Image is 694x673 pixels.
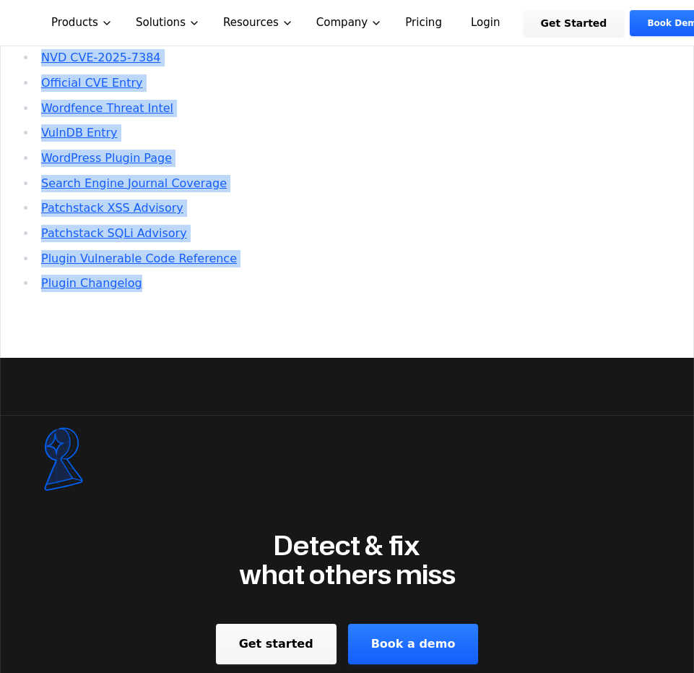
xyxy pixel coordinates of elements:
[41,101,173,115] a: Wordfence Threat Intel
[41,151,172,165] a: WordPress Plugin Page
[216,624,337,664] a: Get started
[41,76,143,90] a: Official CVE Entry
[348,624,479,664] a: Book a demo
[41,176,227,190] a: Search Engine Journal Coverage
[524,10,625,36] a: Get Started
[41,201,183,215] a: Patchstack XSS Advisory
[239,531,456,589] h2: Detect & fix what others miss
[41,226,187,240] a: Patchstack SQLi Advisory
[41,252,237,265] a: Plugin Vulnerable Code Reference
[41,51,161,64] a: NVD CVE-2025-7384
[41,276,142,290] a: Plugin Changelog
[454,10,518,36] a: Login
[41,126,118,140] a: VulnDB Entry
